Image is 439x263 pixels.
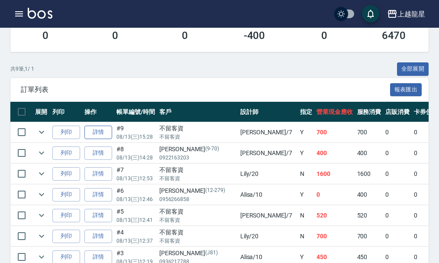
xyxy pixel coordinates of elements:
p: (J81) [205,249,218,258]
th: 展開 [33,102,50,122]
td: [PERSON_NAME] /7 [238,143,298,163]
button: expand row [35,126,48,139]
button: 全部展開 [397,62,429,76]
th: 設計師 [238,102,298,122]
td: N [298,164,314,184]
a: 詳情 [84,188,112,201]
button: expand row [35,167,48,180]
p: 08/13 (三) 15:28 [116,133,155,141]
h3: -400 [244,29,265,42]
button: expand row [35,209,48,222]
td: [PERSON_NAME] /7 [238,205,298,226]
p: (12-279) [205,186,225,195]
td: 0 [383,122,412,143]
a: 詳情 [84,230,112,243]
button: 列印 [52,126,80,139]
p: 不留客資 [159,175,236,182]
td: 0 [383,185,412,205]
td: #8 [114,143,157,163]
h3: 0 [321,29,327,42]
a: 詳情 [84,126,112,139]
td: #5 [114,205,157,226]
div: [PERSON_NAME] [159,249,236,258]
button: 列印 [52,188,80,201]
th: 客戶 [157,102,238,122]
th: 指定 [298,102,314,122]
td: [PERSON_NAME] /7 [238,122,298,143]
a: 詳情 [84,146,112,160]
td: 520 [314,205,355,226]
td: 0 [314,185,355,205]
div: 不留客資 [159,124,236,133]
td: Y [298,143,314,163]
td: 700 [355,226,384,247]
a: 報表匯出 [390,85,422,93]
p: (9-70) [205,145,219,154]
td: 520 [355,205,384,226]
td: 400 [355,143,384,163]
h3: 6470 [382,29,406,42]
td: Lily /20 [238,164,298,184]
p: 0922163203 [159,154,236,162]
p: 不留客資 [159,133,236,141]
h3: 0 [182,29,188,42]
p: 08/13 (三) 12:41 [116,216,155,224]
button: 列印 [52,209,80,222]
p: 08/13 (三) 12:53 [116,175,155,182]
p: 08/13 (三) 14:28 [116,154,155,162]
td: Y [298,185,314,205]
h3: 0 [42,29,48,42]
td: N [298,205,314,226]
td: 1600 [314,164,355,184]
th: 操作 [82,102,114,122]
td: #4 [114,226,157,247]
button: expand row [35,146,48,159]
td: 0 [383,164,412,184]
button: expand row [35,188,48,201]
td: 700 [314,122,355,143]
h3: 0 [112,29,118,42]
td: #9 [114,122,157,143]
td: N [298,226,314,247]
th: 店販消費 [383,102,412,122]
a: 詳情 [84,167,112,181]
th: 帳單編號/時間 [114,102,157,122]
p: 共 9 筆, 1 / 1 [10,65,34,73]
a: 詳情 [84,209,112,222]
td: #6 [114,185,157,205]
th: 列印 [50,102,82,122]
td: 1600 [355,164,384,184]
p: 08/13 (三) 12:46 [116,195,155,203]
td: 400 [314,143,355,163]
div: 不留客資 [159,207,236,216]
th: 服務消費 [355,102,384,122]
button: 列印 [52,230,80,243]
button: 報表匯出 [390,83,422,97]
div: 上越龍星 [397,9,425,19]
button: save [362,5,379,23]
div: [PERSON_NAME] [159,145,236,154]
p: 不留客資 [159,237,236,245]
td: 700 [314,226,355,247]
p: 08/13 (三) 12:37 [116,237,155,245]
button: 列印 [52,146,80,160]
button: expand row [35,230,48,243]
td: 700 [355,122,384,143]
td: Y [298,122,314,143]
button: 列印 [52,167,80,181]
div: 不留客資 [159,228,236,237]
div: [PERSON_NAME] [159,186,236,195]
td: Lily /20 [238,226,298,247]
img: Logo [28,8,52,19]
div: 不留客資 [159,166,236,175]
td: 0 [383,226,412,247]
td: Alisa /10 [238,185,298,205]
p: 不留客資 [159,216,236,224]
th: 營業現金應收 [314,102,355,122]
td: 0 [383,143,412,163]
td: 400 [355,185,384,205]
td: #7 [114,164,157,184]
td: 0 [383,205,412,226]
span: 訂單列表 [21,85,390,94]
p: 0956266858 [159,195,236,203]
